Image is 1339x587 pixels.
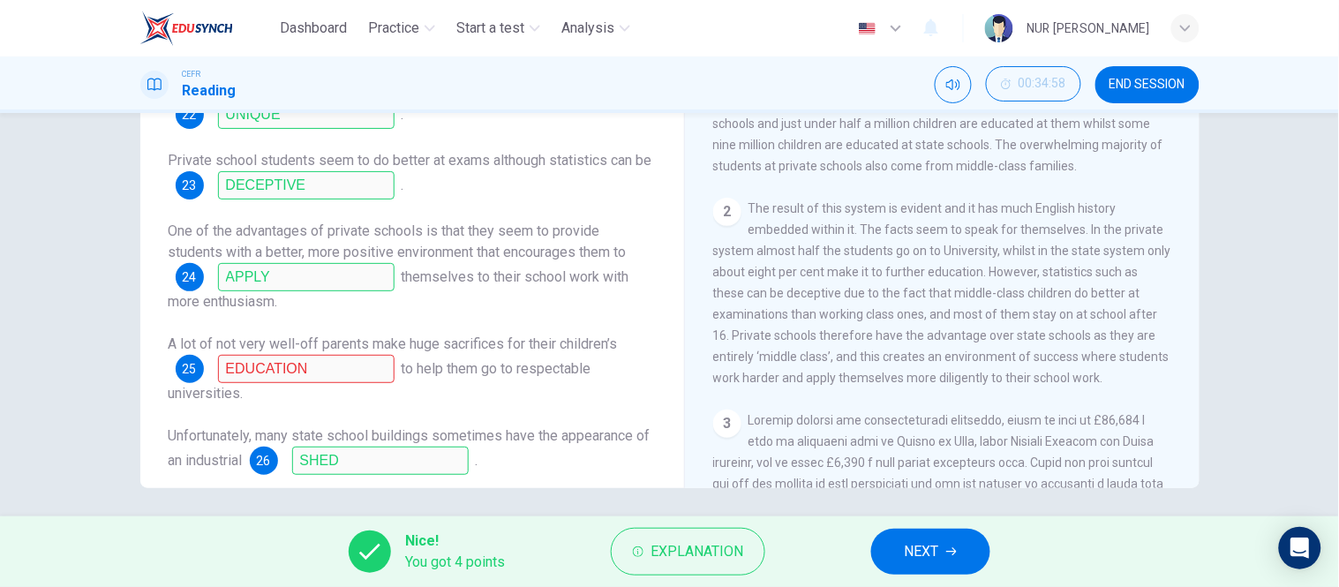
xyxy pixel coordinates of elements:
h1: Reading [183,80,237,102]
span: 00:34:58 [1019,77,1066,91]
span: Practice [368,18,419,39]
div: Mute [935,66,972,103]
span: The result of this system is evident and it has much English history embedded within it. The fact... [713,201,1171,385]
input: deceptive [218,171,395,199]
div: Open Intercom Messenger [1279,527,1321,569]
button: NEXT [871,529,990,575]
span: A lot of not very well-off parents make huge sacrifices for their children’s [169,335,618,352]
button: Dashboard [273,12,354,44]
span: 22 [183,109,197,121]
img: EduSynch logo [140,11,233,46]
span: Nice! [405,531,505,552]
span: Explanation [651,539,743,564]
span: 23 [183,179,197,192]
span: . [402,177,404,193]
input: shed [292,447,469,475]
img: Profile picture [985,14,1013,42]
input: apply [218,263,395,291]
button: Practice [361,12,442,44]
span: Dashboard [280,18,347,39]
span: One of the advantages of private schools is that they seem to provide students with a better, mor... [169,222,627,260]
div: 2 [713,198,741,226]
input: schooling [218,355,395,383]
span: END SESSION [1110,78,1185,92]
span: Analysis [561,18,614,39]
span: . [402,106,404,123]
button: 00:34:58 [986,66,1081,102]
span: 25 [183,363,197,375]
button: Start a test [449,12,547,44]
a: EduSynch logo [140,11,274,46]
span: 26 [257,455,271,467]
span: Unfortunately, many state school buildings sometimes have the appearance of an industrial [169,427,651,469]
div: NUR [PERSON_NAME] [1027,18,1150,39]
div: Hide [986,66,1081,103]
img: en [856,22,878,35]
span: Start a test [456,18,524,39]
span: NEXT [905,539,939,564]
button: Explanation [611,528,765,576]
button: Analysis [554,12,637,44]
span: Private school students seem to do better at exams although statistics can be [169,152,652,169]
span: You got 4 points [405,552,505,573]
input: unique [218,101,395,129]
span: . [476,452,478,469]
button: END SESSION [1095,66,1200,103]
span: CEFR [183,68,201,80]
span: 24 [183,271,197,283]
div: 3 [713,410,741,438]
